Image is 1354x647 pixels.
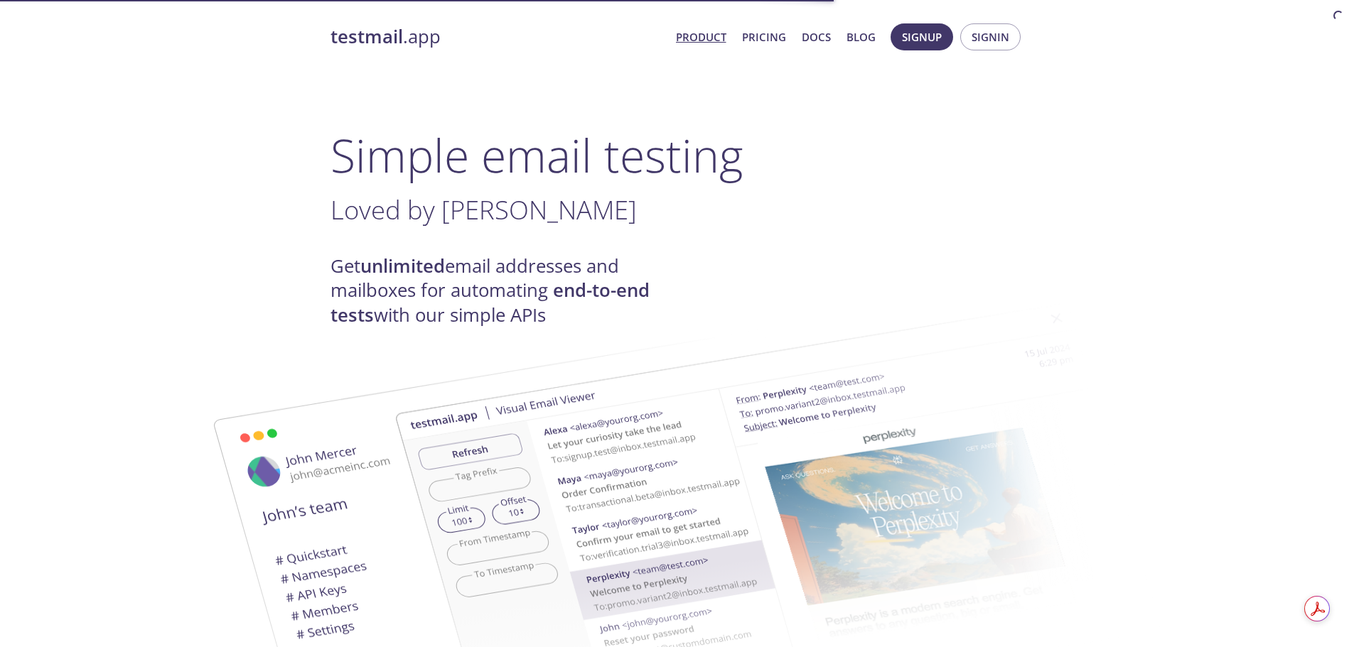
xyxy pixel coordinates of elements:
span: Signup [902,28,942,46]
span: Loved by [PERSON_NAME] [331,192,637,227]
span: Signin [972,28,1009,46]
button: Signin [960,23,1021,50]
a: Product [676,28,726,46]
h1: Simple email testing [331,128,1024,183]
a: Blog [847,28,876,46]
a: testmail.app [331,25,665,49]
strong: unlimited [360,254,445,278]
strong: testmail [331,24,403,49]
a: Pricing [742,28,786,46]
h4: Get email addresses and mailboxes for automating with our simple APIs [331,254,677,327]
button: Signup [891,23,953,50]
strong: end-to-end tests [331,278,650,327]
a: Docs [802,28,831,46]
